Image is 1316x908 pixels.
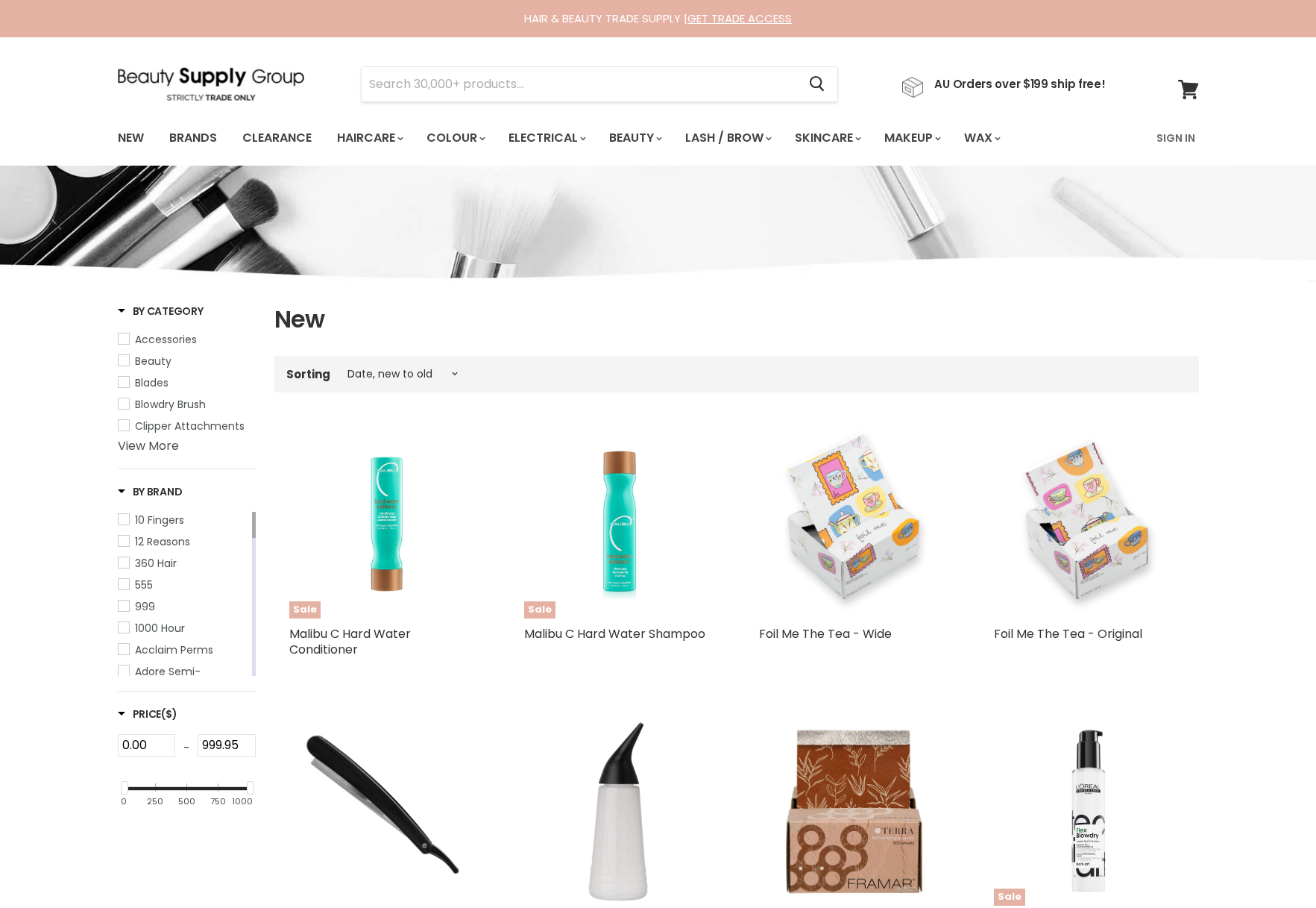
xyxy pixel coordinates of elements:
div: 250 [147,797,163,807]
nav: Main [99,116,1218,160]
a: 555 [118,577,249,593]
span: Clipper Attachments [135,419,245,433]
a: Clipper Attachments [118,418,256,434]
img: Malibu C Hard Water Shampoo [563,428,676,619]
a: Beauty [598,122,671,154]
input: Search [362,67,798,101]
a: Foil Me The Tea - Original Foil Me The Tea - Original [994,428,1184,619]
span: Price [118,707,177,721]
span: 1000 Hour [135,621,185,636]
span: Blades [135,375,169,390]
img: Salon Smart Applicator Bottle [524,716,714,906]
ul: Main menu [107,116,1080,160]
a: Foil Me The Tea - Original [994,625,1142,642]
h3: By Category [118,304,204,319]
label: Sorting [286,368,330,381]
a: Blades [118,375,256,391]
a: Brands [158,122,228,154]
span: Sale [524,601,555,619]
h3: By Brand [118,484,183,499]
a: Sign In [1147,122,1204,154]
span: Sale [994,889,1025,906]
a: 360 Hair [118,555,249,572]
img: Iceman Black Plastic Razor [289,716,479,906]
a: 10 Fingers [118,512,249,528]
iframe: Gorgias live chat messenger [1241,838,1301,893]
a: 1000 Hour [118,620,249,636]
a: Foil Me The Tea - Wide Foil Me The Tea - Wide [759,428,949,619]
h1: New [274,304,1199,335]
form: Product [361,66,838,102]
a: Malibu C Hard Water Conditioner [289,625,411,658]
a: Beauty [118,353,256,369]
a: Malibu C Hard Water Shampoo [524,625,705,642]
span: 10 Fingers [135,513,184,527]
button: Search [798,67,837,101]
a: 999 [118,598,249,615]
h3: Price($) [118,707,177,721]
div: 1000 [232,797,253,807]
a: Accessories [118,331,256,348]
div: 0 [121,797,127,807]
a: Adore Semi-Permanent Hair Color [118,663,249,696]
a: Malibu C Hard Water Shampoo Malibu C Hard Water Shampoo Sale [524,428,714,619]
a: Haircare [326,122,412,154]
span: 360 Hair [135,556,177,571]
img: L'Oréal Professionnel Tecni.Art Flex Blowdry Cream [994,716,1184,906]
a: Lash / Brow [674,122,781,154]
a: GET TRADE ACCESS [687,10,792,26]
img: Foil Me The Tea - Original [994,428,1184,619]
span: ($) [161,707,177,721]
span: Accessories [135,332,197,347]
span: 555 [135,577,153,592]
input: Min Price [118,734,176,757]
span: Adore Semi-Permanent Hair Color [135,664,247,695]
a: Iceman Black Plastic Razor Iceman Black Plastic Razor [289,716,479,906]
a: Makeup [873,122,950,154]
a: Electrical [497,122,595,154]
a: Malibu C Hard Water Conditioner Malibu C Hard Water Conditioner Sale [289,428,479,619]
a: Salon Smart Applicator Bottle Salon Smart Applicator Bottle [524,716,714,906]
a: Colour [415,122,494,154]
img: Foil Me The Tea - Wide [759,428,949,619]
a: View More [118,437,179,454]
a: Foil Me The Tea - Wide [759,625,892,642]
img: Malibu C Hard Water Conditioner [328,428,441,619]
a: Clearance [231,122,323,154]
span: Sale [289,601,321,619]
span: Blowdry Brush [135,397,206,412]
a: Acclaim Perms [118,642,249,658]
span: 12 Reasons [135,534,190,549]
span: Acclaim Perms [135,642,213,657]
a: Wax [953,122,1010,154]
a: Blowdry Brush [118,396,256,413]
a: L'Oréal Professionnel Tecni.Art Flex Blowdry Cream Sale [994,716,1184,906]
div: - [175,734,198,761]
span: Beauty [135,354,171,369]
img: Framar Terra Neutrals Pop Up Foil [759,716,949,906]
input: Max Price [198,734,256,757]
a: 12 Reasons [118,533,249,550]
a: New [107,122,155,154]
div: HAIR & BEAUTY TRADE SUPPLY | [99,11,1218,26]
div: 500 [178,797,195,807]
a: Skincare [784,122,870,154]
div: 750 [210,797,226,807]
span: 999 [135,599,155,614]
